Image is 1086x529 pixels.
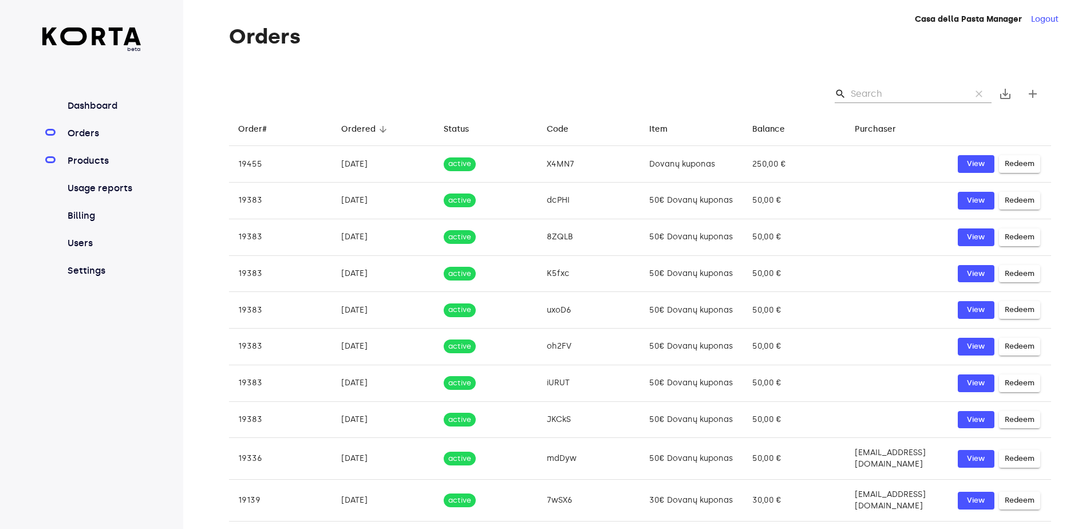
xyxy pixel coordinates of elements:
div: Item [649,123,668,136]
a: Products [65,154,141,168]
td: 19383 [229,365,332,401]
div: Purchaser [855,123,896,136]
a: View [958,450,994,468]
span: active [444,414,476,425]
td: mdDyw [538,438,641,480]
td: [EMAIL_ADDRESS][DOMAIN_NAME] [846,438,949,480]
td: [DATE] [332,480,435,522]
td: 8ZQLB [538,219,641,255]
span: Status [444,123,484,136]
button: Create new gift card [1019,80,1046,108]
td: dcPHI [538,183,641,219]
span: Item [649,123,682,136]
span: View [963,452,989,465]
td: 50€ Dovanų kuponas [640,329,743,365]
span: Redeem [1005,194,1034,207]
span: Search [835,88,846,100]
h1: Orders [229,25,1051,48]
button: View [958,374,994,392]
a: Billing [65,209,141,223]
span: active [444,269,476,279]
button: Logout [1031,14,1059,25]
td: 19139 [229,480,332,522]
strong: Casa della Pasta Manager [915,14,1022,24]
td: 50€ Dovanų kuponas [640,219,743,255]
span: View [963,413,989,427]
td: [DATE] [332,329,435,365]
span: save_alt [998,87,1012,101]
button: Redeem [999,374,1040,392]
button: Export [992,80,1019,108]
div: Order# [238,123,267,136]
td: 50,00 € [743,255,846,292]
a: View [958,155,994,173]
span: Purchaser [855,123,911,136]
span: active [444,378,476,389]
div: Code [547,123,568,136]
td: 50,00 € [743,365,846,401]
td: [DATE] [332,401,435,438]
td: 50€ Dovanų kuponas [640,183,743,219]
a: Usage reports [65,181,141,195]
button: View [958,265,994,283]
td: [DATE] [332,183,435,219]
button: View [958,228,994,246]
button: View [958,338,994,356]
td: 50€ Dovanų kuponas [640,255,743,292]
span: Redeem [1005,413,1034,427]
span: active [444,495,476,506]
span: arrow_downward [378,124,388,135]
div: Balance [752,123,785,136]
td: 50,00 € [743,329,846,365]
button: View [958,301,994,319]
span: View [963,157,989,171]
td: [EMAIL_ADDRESS][DOMAIN_NAME] [846,480,949,522]
td: 19383 [229,292,332,329]
td: 19383 [229,255,332,292]
span: active [444,305,476,315]
td: 50€ Dovanų kuponas [640,365,743,401]
button: View [958,411,994,429]
td: JKCkS [538,401,641,438]
div: Status [444,123,469,136]
button: Redeem [999,301,1040,319]
td: 250,00 € [743,146,846,183]
span: active [444,232,476,243]
td: 19383 [229,219,332,255]
span: Redeem [1005,303,1034,317]
button: Redeem [999,265,1040,283]
td: [DATE] [332,438,435,480]
td: 50,00 € [743,438,846,480]
td: [DATE] [332,146,435,183]
button: Redeem [999,228,1040,246]
td: [DATE] [332,365,435,401]
td: 19336 [229,438,332,480]
td: 50€ Dovanų kuponas [640,292,743,329]
span: Balance [752,123,800,136]
td: 50,00 € [743,219,846,255]
td: [DATE] [332,255,435,292]
span: View [963,194,989,207]
span: View [963,377,989,390]
td: 19383 [229,183,332,219]
a: Orders [65,127,141,140]
td: 50,00 € [743,401,846,438]
button: Redeem [999,338,1040,356]
button: Redeem [999,492,1040,510]
span: Redeem [1005,267,1034,281]
button: Redeem [999,450,1040,468]
td: 19455 [229,146,332,183]
input: Search [851,85,962,103]
td: 19383 [229,329,332,365]
span: Order# [238,123,282,136]
td: iURUT [538,365,641,401]
span: Redeem [1005,157,1034,171]
td: 50,00 € [743,183,846,219]
button: View [958,492,994,510]
a: beta [42,27,141,53]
